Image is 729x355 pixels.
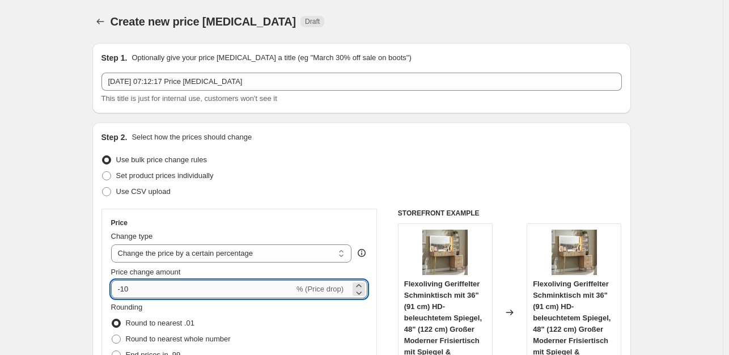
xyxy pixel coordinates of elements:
span: Use CSV upload [116,187,171,196]
p: Optionally give your price [MEDICAL_DATA] a title (eg "March 30% off sale on boots") [132,52,411,64]
span: Create new price [MEDICAL_DATA] [111,15,296,28]
span: Round to nearest .01 [126,319,194,327]
img: 81NpbD7crKL_80x.jpg [422,230,468,275]
span: Draft [305,17,320,26]
img: 81NpbD7crKL_80x.jpg [552,230,597,275]
span: Set product prices individually [116,171,214,180]
p: Select how the prices should change [132,132,252,143]
h2: Step 2. [101,132,128,143]
span: Rounding [111,303,143,311]
span: % (Price drop) [296,285,344,293]
span: Use bulk price change rules [116,155,207,164]
span: Round to nearest whole number [126,335,231,343]
h2: Step 1. [101,52,128,64]
input: -15 [111,280,294,298]
h6: STOREFRONT EXAMPLE [398,209,622,218]
input: 30% off holiday sale [101,73,622,91]
span: Price change amount [111,268,181,276]
h3: Price [111,218,128,227]
button: Price change jobs [92,14,108,29]
div: help [356,247,367,259]
span: This title is just for internal use, customers won't see it [101,94,277,103]
span: Change type [111,232,153,240]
